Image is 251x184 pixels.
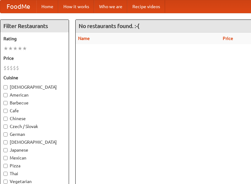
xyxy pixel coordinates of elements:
input: Mexican [3,156,8,160]
li: $ [10,64,13,71]
label: American [3,92,66,98]
input: Vegetarian [3,180,8,184]
label: Pizza [3,163,66,169]
input: Cafe [3,109,8,113]
label: Thai [3,170,66,177]
label: Cafe [3,108,66,114]
input: Chinese [3,117,8,121]
ng-pluralize: No restaurants found. :-( [79,23,139,29]
input: Czech / Slovak [3,125,8,129]
input: [DEMOGRAPHIC_DATA] [3,140,8,144]
li: ★ [8,45,13,52]
li: $ [16,64,19,71]
li: $ [13,64,16,71]
label: Chinese [3,115,66,122]
label: Japanese [3,147,66,153]
label: Mexican [3,155,66,161]
a: Recipe videos [127,0,165,13]
input: German [3,132,8,137]
a: Home [36,0,58,13]
label: [DEMOGRAPHIC_DATA] [3,84,66,90]
h4: Filter Restaurants [0,20,69,32]
a: Price [223,36,233,41]
label: [DEMOGRAPHIC_DATA] [3,139,66,145]
input: Thai [3,172,8,176]
a: Who we are [94,0,127,13]
label: German [3,131,66,137]
li: $ [3,64,7,71]
h5: Price [3,55,66,61]
li: $ [7,64,10,71]
a: Name [78,36,90,41]
input: Barbecue [3,101,8,105]
input: Pizza [3,164,8,168]
a: How it works [58,0,94,13]
h5: Rating [3,36,66,42]
li: ★ [13,45,18,52]
label: Barbecue [3,100,66,106]
input: American [3,93,8,97]
input: [DEMOGRAPHIC_DATA] [3,85,8,89]
li: ★ [3,45,8,52]
input: Japanese [3,148,8,152]
a: FoodMe [0,0,36,13]
li: ★ [22,45,27,52]
label: Czech / Slovak [3,123,66,130]
li: ★ [18,45,22,52]
h5: Cuisine [3,75,66,81]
